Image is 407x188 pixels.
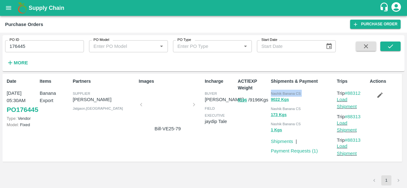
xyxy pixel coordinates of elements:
button: 9196 [238,97,247,104]
button: Open [157,42,166,50]
label: Start Date [261,37,277,42]
b: Supply Chain [29,5,64,11]
p: Trips [337,78,367,85]
button: Open [241,42,250,50]
button: More [5,57,30,68]
span: Nashik Banana CS [271,122,301,126]
div: account of current user [390,1,402,15]
input: Enter PO Model [91,42,147,50]
a: Purchase Order [350,20,401,29]
a: #88313 [345,138,361,143]
a: Load Shipment [337,144,357,156]
p: / 9196 Kgs [238,96,268,104]
input: Enter PO Type [175,42,231,50]
button: open drawer [1,1,16,15]
p: Trip [337,113,367,120]
span: Supplier [73,92,90,95]
p: [DATE] 05:30AM [7,90,37,104]
p: Actions [370,78,400,85]
p: Banana Export [40,90,70,104]
div: customer-support [379,2,390,14]
p: ACT/EXP Weight [238,78,268,91]
p: Images [139,78,202,85]
p: Vendor [7,115,37,121]
a: Supply Chain [29,3,379,12]
div: | [293,135,297,145]
button: 173 Kgs [271,111,287,119]
button: Choose date [323,40,335,52]
span: Model: [7,122,19,127]
a: #88313 [345,114,361,119]
p: jaydip Tale [205,118,235,125]
span: Nashik Banana CS [271,107,301,111]
div: Purchase Orders [5,20,43,29]
a: #88312 [345,91,361,96]
p: Bill-VE25-79 [144,125,191,132]
span: Type: [7,116,17,121]
input: Enter PO ID [5,40,84,52]
strong: More [14,60,28,65]
p: Trip [337,90,367,97]
p: Items [40,78,70,85]
label: PO Type [177,37,191,42]
a: Load Shipment [337,97,357,109]
span: Jalgaon , [GEOGRAPHIC_DATA] [73,107,123,110]
nav: pagination navigation [368,175,404,185]
button: page 1 [381,175,391,185]
p: [PERSON_NAME] [205,96,244,103]
p: Shipments & Payment [271,78,335,85]
button: 1 Kgs [271,126,282,134]
a: Payment Requests (1) [271,148,318,153]
img: logo [16,2,29,14]
a: PO176445 [7,104,38,115]
span: field executive [205,107,225,117]
label: PO ID [10,37,19,42]
p: [PERSON_NAME] [73,96,136,103]
label: PO Model [93,37,109,42]
p: Fixed [7,122,37,128]
p: Date [7,78,37,85]
span: Nashik Banana CS [271,92,301,95]
button: 9022 Kgs [271,96,289,103]
span: buyer [205,92,217,95]
p: Partners [73,78,136,85]
input: Start Date [257,40,321,52]
a: Shipments [271,139,293,144]
a: Load Shipment [337,120,357,133]
p: Trip [337,137,367,144]
p: Incharge [205,78,235,85]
